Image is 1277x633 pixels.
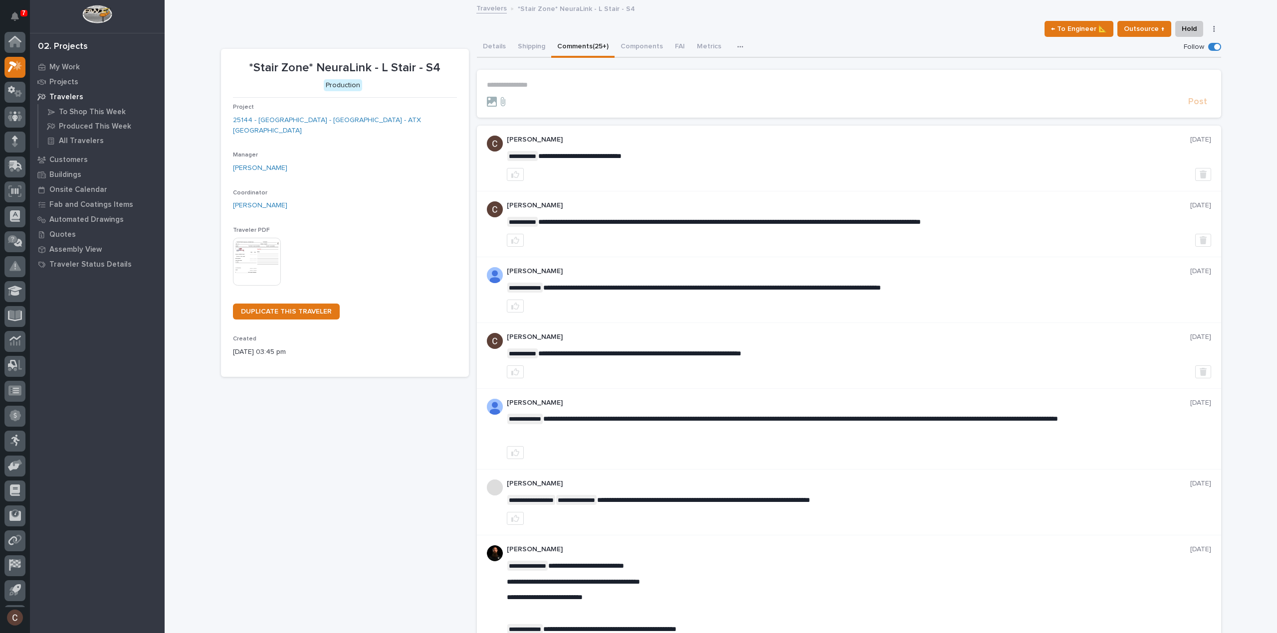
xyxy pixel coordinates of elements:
[669,37,691,58] button: FAI
[233,152,258,158] span: Manager
[59,137,104,146] p: All Travelers
[49,215,124,224] p: Automated Drawings
[507,300,524,313] button: like this post
[518,2,635,13] p: *Stair Zone* NeuraLink - L Stair - S4
[1195,365,1211,378] button: Delete post
[487,201,503,217] img: AGNmyxaji213nCK4JzPdPN3H3CMBhXDSA2tJ_sy3UIa5=s96-c
[1190,267,1211,276] p: [DATE]
[1195,234,1211,247] button: Delete post
[233,200,287,211] a: [PERSON_NAME]
[1188,96,1207,108] span: Post
[233,115,457,136] a: 25144 - [GEOGRAPHIC_DATA] - [GEOGRAPHIC_DATA] - ATX [GEOGRAPHIC_DATA]
[22,9,25,16] p: 7
[4,607,25,628] button: users-avatar
[30,242,165,257] a: Assembly View
[512,37,551,58] button: Shipping
[487,333,503,349] img: AGNmyxaji213nCK4JzPdPN3H3CMBhXDSA2tJ_sy3UIa5=s96-c
[507,267,1190,276] p: [PERSON_NAME]
[49,245,102,254] p: Assembly View
[1190,399,1211,407] p: [DATE]
[30,152,165,167] a: Customers
[233,104,254,110] span: Project
[507,479,1190,488] p: [PERSON_NAME]
[1184,43,1204,51] p: Follow
[233,190,267,196] span: Coordinator
[30,257,165,272] a: Traveler Status Details
[507,545,1190,554] p: [PERSON_NAME]
[691,37,727,58] button: Metrics
[477,37,512,58] button: Details
[487,267,503,283] img: AOh14GjpcA6ydKGAvwfezp8OhN30Q3_1BHk5lQOeczEvCIoEuGETHm2tT-JUDAHyqffuBe4ae2BInEDZwLlH3tcCd_oYlV_i4...
[507,333,1190,341] p: [PERSON_NAME]
[49,200,133,209] p: Fab and Coatings Items
[487,136,503,152] img: AGNmyxaji213nCK4JzPdPN3H3CMBhXDSA2tJ_sy3UIa5=s96-c
[507,365,524,378] button: like this post
[1184,96,1211,108] button: Post
[30,197,165,212] a: Fab and Coatings Items
[1051,23,1107,35] span: ← To Engineer 📐
[487,399,503,415] img: AOh14GjpcA6ydKGAvwfezp8OhN30Q3_1BHk5lQOeczEvCIoEuGETHm2tT-JUDAHyqffuBe4ae2BInEDZwLlH3tcCd_oYlV_i4...
[30,227,165,242] a: Quotes
[30,59,165,74] a: My Work
[233,61,457,75] p: *Stair Zone* NeuraLink - L Stair - S4
[507,512,524,525] button: like this post
[49,185,107,194] p: Onsite Calendar
[49,156,88,164] p: Customers
[1045,21,1113,37] button: ← To Engineer 📐
[507,399,1190,407] p: [PERSON_NAME]
[12,12,25,28] div: Notifications7
[507,201,1190,210] p: [PERSON_NAME]
[1195,168,1211,181] button: Delete post
[507,234,524,247] button: like this post
[1117,21,1171,37] button: Outsource ↑
[1190,545,1211,554] p: [DATE]
[30,89,165,104] a: Travelers
[30,167,165,182] a: Buildings
[59,108,126,117] p: To Shop This Week
[38,119,165,133] a: Produced This Week
[507,136,1190,144] p: [PERSON_NAME]
[59,122,131,131] p: Produced This Week
[233,227,270,233] span: Traveler PDF
[38,134,165,148] a: All Travelers
[1190,333,1211,341] p: [DATE]
[233,336,256,342] span: Created
[1182,23,1197,35] span: Hold
[233,347,457,357] p: [DATE] 03:45 pm
[476,2,507,13] a: Travelers
[1190,201,1211,210] p: [DATE]
[1190,479,1211,488] p: [DATE]
[49,170,81,179] p: Buildings
[82,5,112,23] img: Workspace Logo
[30,212,165,227] a: Automated Drawings
[233,163,287,173] a: [PERSON_NAME]
[551,37,615,58] button: Comments (25+)
[615,37,669,58] button: Components
[49,78,78,87] p: Projects
[4,6,25,27] button: Notifications
[1190,136,1211,144] p: [DATE]
[30,182,165,197] a: Onsite Calendar
[241,308,332,315] span: DUPLICATE THIS TRAVELER
[49,260,132,269] p: Traveler Status Details
[49,93,83,102] p: Travelers
[324,79,362,92] div: Production
[49,63,80,72] p: My Work
[38,105,165,119] a: To Shop This Week
[38,41,88,52] div: 02. Projects
[507,446,524,459] button: like this post
[487,545,503,561] img: zmKUmRVDQjmBLfnAs97p
[507,168,524,181] button: like this post
[30,74,165,89] a: Projects
[49,230,76,239] p: Quotes
[1175,21,1203,37] button: Hold
[1124,23,1165,35] span: Outsource ↑
[233,304,340,319] a: DUPLICATE THIS TRAVELER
